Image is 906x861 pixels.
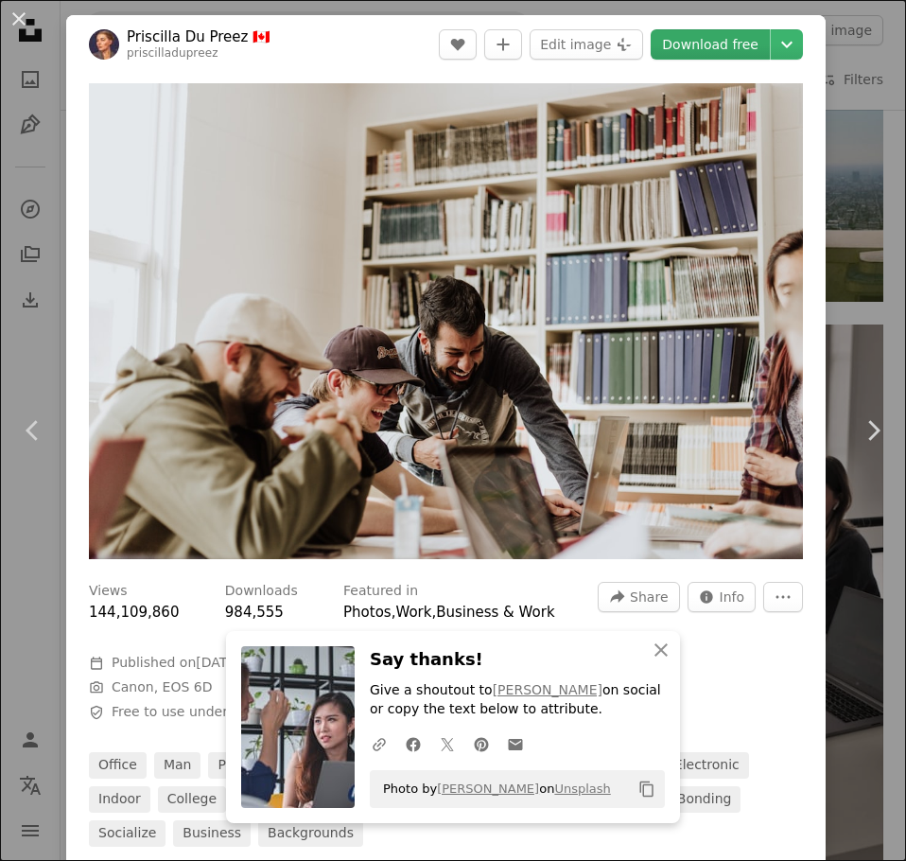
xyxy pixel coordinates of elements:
a: Share on Twitter [430,725,464,763]
a: priscilladupreez [127,46,218,60]
a: Backgrounds [258,820,363,847]
a: Business & Work [436,604,554,621]
a: socialize [89,820,166,847]
span: Published on [112,655,241,670]
a: [PERSON_NAME] [493,682,602,697]
a: indoor [89,786,150,813]
button: Stats about this image [688,582,757,612]
h3: Downloads [225,582,298,601]
a: electronic [665,752,749,779]
button: More Actions [763,582,803,612]
h3: Views [89,582,128,601]
button: Like [439,29,477,60]
a: people [208,752,271,779]
span: 144,109,860 [89,604,179,621]
a: Share on Pinterest [464,725,498,763]
button: Choose download size [771,29,803,60]
span: , [431,604,436,621]
time: April 9, 2018 at 10:28:04 AM GMT+8 [196,655,240,670]
a: Share over email [498,725,532,763]
p: Give a shoutout to on social or copy the text below to attribute. [370,681,665,719]
a: Next [840,340,906,521]
h3: Say thanks! [370,646,665,674]
a: office [89,752,147,779]
button: Add to Collection [484,29,522,60]
button: Edit image [530,29,643,60]
span: Share [630,583,668,611]
button: Zoom in on this image [89,83,803,559]
a: Share on Facebook [396,725,430,763]
a: Download free [651,29,770,60]
a: business [173,820,251,847]
a: [PERSON_NAME] [437,782,539,796]
span: Free to use under the [112,703,369,722]
a: man [154,752,201,779]
a: bonding [668,786,741,813]
span: 984,555 [225,604,284,621]
span: Photo by on [374,774,611,804]
h3: Featured in [343,582,418,601]
button: Canon, EOS 6D [112,678,212,697]
span: , [392,604,396,621]
a: Photos [343,604,392,621]
img: three men laughing while looking in the laptop inside room [89,83,803,559]
button: Copy to clipboard [631,773,663,805]
a: Work [395,604,431,621]
img: Go to Priscilla Du Preez 🇨🇦's profile [89,29,119,60]
span: Info [720,583,745,611]
a: college [158,786,226,813]
a: Priscilla Du Preez 🇨🇦 [127,27,270,46]
button: Share this image [598,582,679,612]
a: Unsplash [554,782,610,796]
